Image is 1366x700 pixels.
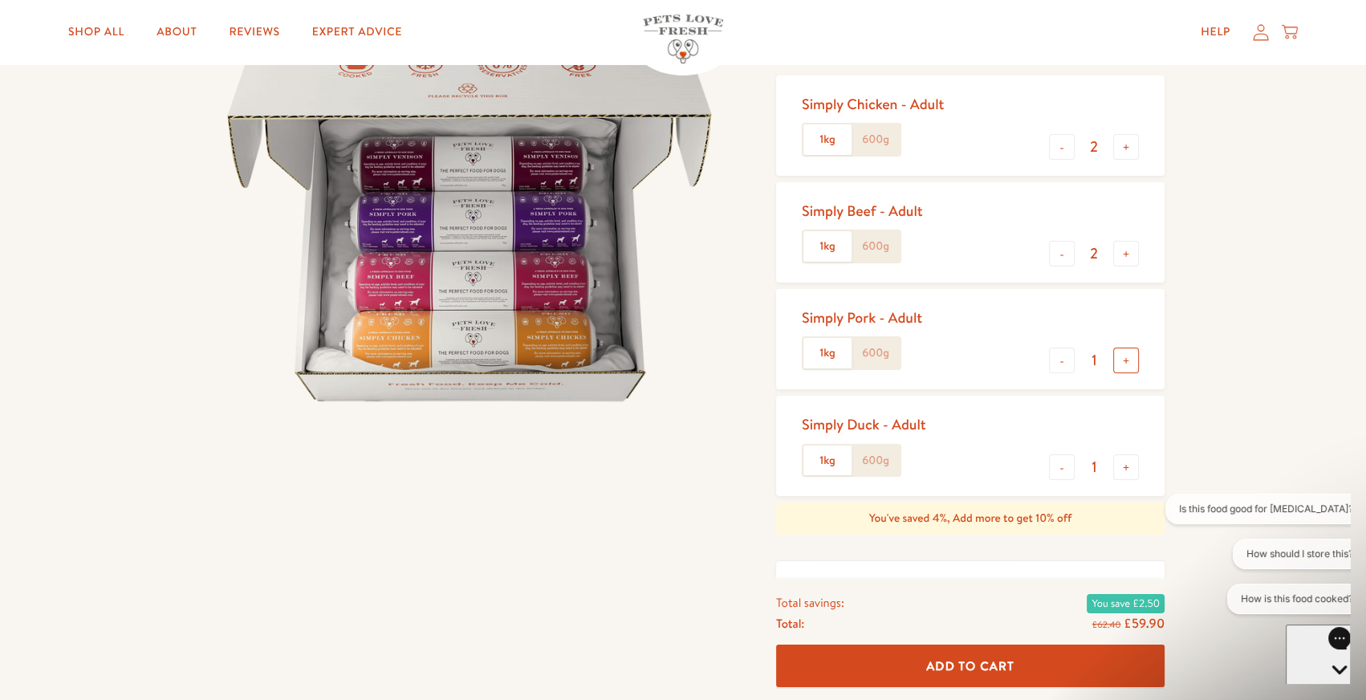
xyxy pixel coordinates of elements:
button: + [1113,454,1139,480]
label: 600g [852,446,900,476]
label: 1kg [803,231,852,262]
a: Expert Advice [299,16,415,48]
label: 1kg [803,124,852,155]
button: + [1113,134,1139,160]
button: - [1049,241,1075,267]
iframe: Gorgias live chat messenger [1286,625,1350,684]
button: + [1113,241,1139,267]
span: Total: [776,613,804,634]
button: How should I store this? [75,45,209,75]
iframe: Gorgias live chat conversation starters [1157,494,1350,628]
span: You save £2.50 [1087,594,1165,613]
label: 600g [852,231,900,262]
a: Shop All [55,16,137,48]
button: How is this food cooked? [70,90,209,120]
a: Help [1188,16,1243,48]
div: You've saved 4%, Add more to get 10% off [776,503,1165,535]
h4: Build your box: [776,47,869,65]
img: Pets Love Fresh [643,14,723,63]
button: - [1049,134,1075,160]
label: 1kg [803,446,852,476]
a: Reviews [216,16,292,48]
span: Total savings: [776,592,844,613]
div: Simply Pork - Adult [802,308,922,327]
button: + [1113,348,1139,373]
div: Simply Duck - Adult [802,415,926,433]
div: Simply Chicken - Adult [802,95,944,113]
div: Simply Beef - Adult [802,201,923,220]
button: - [1049,348,1075,373]
span: £59.90 [1124,615,1165,633]
span: Add To Cart [926,657,1014,674]
label: 600g [852,124,900,155]
label: 1kg [803,338,852,368]
button: - [1049,454,1075,480]
s: £62.40 [1092,618,1121,631]
a: About [144,16,209,48]
button: Add To Cart [776,645,1165,688]
label: 600g [852,338,900,368]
